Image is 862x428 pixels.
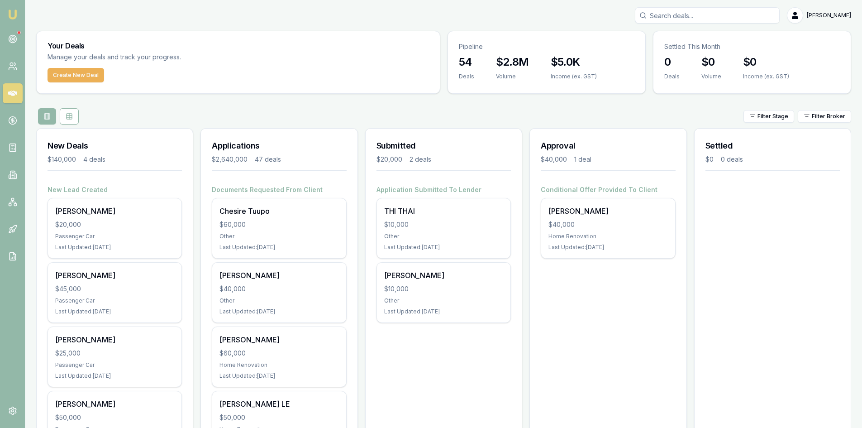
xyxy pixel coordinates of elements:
[664,73,680,80] div: Deals
[548,206,667,216] div: [PERSON_NAME]
[664,55,680,69] h3: 0
[212,139,346,152] h3: Applications
[705,139,840,152] h3: Settled
[701,55,721,69] h3: $0
[548,244,667,251] div: Last Updated: [DATE]
[376,155,402,164] div: $20,000
[48,139,182,152] h3: New Deals
[219,361,338,369] div: Home Renovation
[55,206,174,216] div: [PERSON_NAME]
[743,73,789,80] div: Income (ex. GST)
[705,155,714,164] div: $0
[496,73,529,80] div: Volume
[721,155,743,164] div: 0 deals
[384,297,503,304] div: Other
[807,12,851,19] span: [PERSON_NAME]
[541,139,675,152] h3: Approval
[48,185,182,194] h4: New Lead Created
[384,220,503,229] div: $10,000
[219,308,338,315] div: Last Updated: [DATE]
[55,284,174,293] div: $45,000
[55,399,174,409] div: [PERSON_NAME]
[459,55,474,69] h3: 54
[219,284,338,293] div: $40,000
[219,244,338,251] div: Last Updated: [DATE]
[384,308,503,315] div: Last Updated: [DATE]
[541,185,675,194] h4: Conditional Offer Provided To Client
[574,155,591,164] div: 1 deal
[548,233,667,240] div: Home Renovation
[219,220,338,229] div: $60,000
[219,399,338,409] div: [PERSON_NAME] LE
[219,233,338,240] div: Other
[219,297,338,304] div: Other
[212,185,346,194] h4: Documents Requested From Client
[255,155,281,164] div: 47 deals
[459,42,634,51] p: Pipeline
[376,185,511,194] h4: Application Submitted To Lender
[219,413,338,422] div: $50,000
[743,55,789,69] h3: $0
[219,334,338,345] div: [PERSON_NAME]
[55,220,174,229] div: $20,000
[376,139,511,152] h3: Submitted
[48,68,104,82] button: Create New Deal
[55,308,174,315] div: Last Updated: [DATE]
[551,73,597,80] div: Income (ex. GST)
[384,270,503,281] div: [PERSON_NAME]
[83,155,105,164] div: 4 deals
[55,334,174,345] div: [PERSON_NAME]
[219,206,338,216] div: Chesire Tuupo
[48,42,429,49] h3: Your Deals
[384,284,503,293] div: $10,000
[496,55,529,69] h3: $2.8M
[384,244,503,251] div: Last Updated: [DATE]
[219,270,338,281] div: [PERSON_NAME]
[812,113,845,120] span: Filter Broker
[798,110,851,123] button: Filter Broker
[55,297,174,304] div: Passenger Car
[384,206,503,216] div: THI THAI
[55,349,174,358] div: $25,000
[701,73,721,80] div: Volume
[664,42,840,51] p: Settled This Month
[743,110,794,123] button: Filter Stage
[55,361,174,369] div: Passenger Car
[541,155,567,164] div: $40,000
[55,372,174,380] div: Last Updated: [DATE]
[459,73,474,80] div: Deals
[757,113,788,120] span: Filter Stage
[384,233,503,240] div: Other
[219,372,338,380] div: Last Updated: [DATE]
[7,9,18,20] img: emu-icon-u.png
[548,220,667,229] div: $40,000
[551,55,597,69] h3: $5.0K
[410,155,431,164] div: 2 deals
[55,270,174,281] div: [PERSON_NAME]
[48,52,279,63] p: Manage your deals and track your progress.
[219,349,338,358] div: $60,000
[55,413,174,422] div: $50,000
[55,233,174,240] div: Passenger Car
[635,7,780,24] input: Search deals
[55,244,174,251] div: Last Updated: [DATE]
[48,155,76,164] div: $140,000
[212,155,248,164] div: $2,640,000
